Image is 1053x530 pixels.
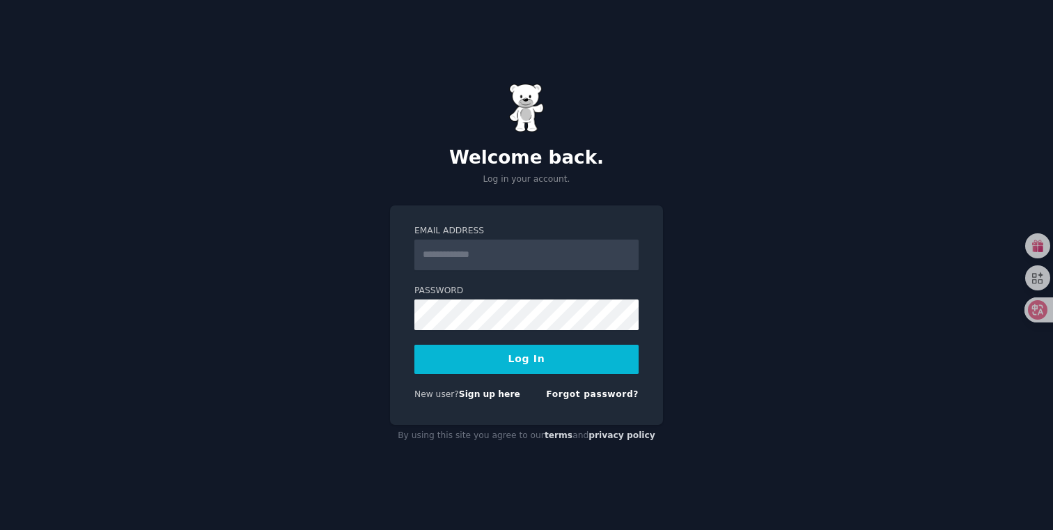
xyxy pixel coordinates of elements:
h2: Welcome back. [390,147,663,169]
a: privacy policy [588,430,655,440]
a: terms [545,430,572,440]
span: New user? [414,389,459,399]
img: Gummy Bear [509,84,544,132]
button: Log In [414,345,639,374]
a: Sign up here [459,389,520,399]
p: Log in your account. [390,173,663,186]
label: Password [414,285,639,297]
label: Email Address [414,225,639,237]
div: By using this site you agree to our and [390,425,663,447]
a: Forgot password? [546,389,639,399]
